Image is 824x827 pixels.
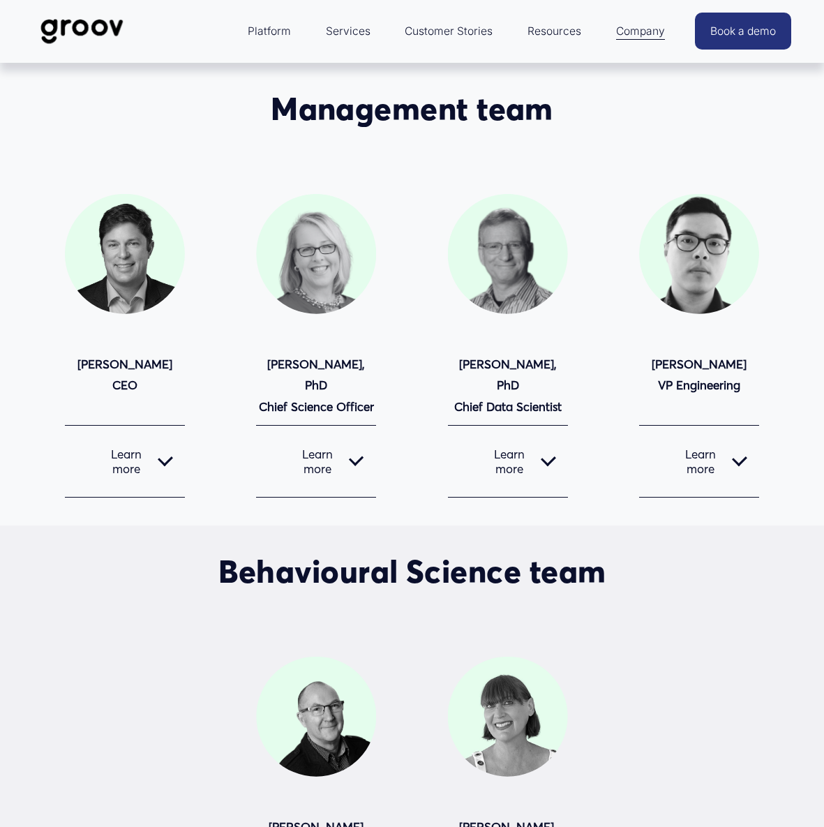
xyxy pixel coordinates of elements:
[269,447,350,476] span: Learn more
[616,22,665,41] span: Company
[256,426,376,497] button: Learn more
[77,357,172,393] strong: [PERSON_NAME] CEO
[33,8,131,54] img: Groov | Workplace Science Platform | Unlock Performance | Drive Results
[65,426,185,497] button: Learn more
[259,357,374,414] strong: [PERSON_NAME], PhD Chief Science Officer
[652,357,747,393] strong: [PERSON_NAME] VP Engineering
[241,15,298,48] a: folder dropdown
[652,447,733,476] span: Learn more
[128,553,695,590] h2: Behavioural Science team
[609,15,672,48] a: folder dropdown
[319,15,377,48] a: Services
[695,13,791,50] a: Book a demo
[460,447,541,476] span: Learn more
[448,426,568,497] button: Learn more
[527,22,581,41] span: Resources
[248,22,291,41] span: Platform
[77,447,158,476] span: Learn more
[398,15,500,48] a: Customer Stories
[33,90,791,128] h2: Management team
[520,15,588,48] a: folder dropdown
[454,357,562,414] strong: [PERSON_NAME], PhD Chief Data Scientist
[639,426,759,497] button: Learn more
